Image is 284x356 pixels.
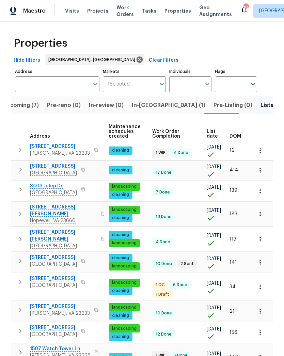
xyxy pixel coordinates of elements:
[109,334,132,340] span: cleaning
[152,129,195,139] span: Work Order Completion
[230,284,236,289] span: 34
[109,263,139,269] span: landscaping
[207,185,221,190] span: [DATE]
[153,239,173,245] span: 4 Done
[207,165,221,169] span: [DATE]
[230,168,238,172] span: 414
[142,9,156,13] span: Tasks
[153,189,173,195] span: 7 Done
[215,69,257,74] label: Flags
[230,237,236,242] span: 113
[207,208,221,213] span: [DATE]
[11,54,43,67] button: Hide filters
[203,79,212,89] button: Open
[153,261,175,267] span: 10 Done
[230,188,237,193] span: 139
[207,257,221,261] span: [DATE]
[15,69,99,74] label: Address
[243,4,248,11] div: 10
[214,100,252,110] span: Pre-Listing (0)
[23,7,46,14] span: Maestro
[87,7,108,14] span: Projects
[103,69,166,74] label: Markets
[48,56,138,63] span: [GEOGRAPHIC_DATA], [GEOGRAPHIC_DATA]
[109,148,132,153] span: cleaning
[230,330,237,335] span: 156
[153,292,172,297] span: 1 Draft
[153,282,168,288] span: 1 QC
[109,280,139,285] span: landscaping
[157,79,167,89] button: Open
[109,192,132,198] span: cleaning
[207,306,221,310] span: [DATE]
[109,240,139,246] span: landscaping
[153,331,174,337] span: 12 Done
[199,4,232,18] span: Geo Assignments
[207,145,221,150] span: [DATE]
[109,326,139,331] span: landscaping
[207,233,221,238] span: [DATE]
[230,148,235,153] span: 12
[109,124,141,139] span: Maintenance schedules created
[164,7,191,14] span: Properties
[116,4,134,18] span: Work Orders
[2,100,39,110] span: Upcoming (7)
[230,134,241,139] span: DOM
[109,207,139,213] span: landscaping
[153,310,175,316] span: 10 Done
[91,79,100,89] button: Open
[149,56,178,65] span: Clear Filters
[109,288,132,294] span: cleaning
[170,282,190,288] span: 6 Done
[109,167,132,173] span: cleaning
[108,81,130,87] span: 1 Selected
[89,100,124,110] span: In-review (0)
[207,129,218,139] span: List date
[14,40,67,47] span: Properties
[153,214,174,220] span: 13 Done
[171,150,191,156] span: 4 Done
[146,54,181,67] button: Clear Filters
[65,7,79,14] span: Visits
[109,232,132,238] span: cleaning
[109,313,132,319] span: cleaning
[248,79,258,89] button: Open
[30,134,50,139] span: Address
[230,212,237,216] span: 183
[109,305,139,310] span: landscaping
[109,184,139,189] span: landscaping
[132,100,205,110] span: In-[GEOGRAPHIC_DATA] (1)
[45,54,144,65] div: [GEOGRAPHIC_DATA], [GEOGRAPHIC_DATA]
[230,260,237,265] span: 141
[207,281,221,286] span: [DATE]
[207,327,221,331] span: [DATE]
[47,100,81,110] span: Pre-reno (0)
[109,215,132,221] span: cleaning
[109,255,132,261] span: cleaning
[169,69,211,74] label: Individuals
[177,261,196,267] span: 2 Sent
[14,56,40,65] span: Hide filters
[230,309,235,314] span: 21
[153,150,168,156] span: 1 WIP
[153,170,174,175] span: 17 Done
